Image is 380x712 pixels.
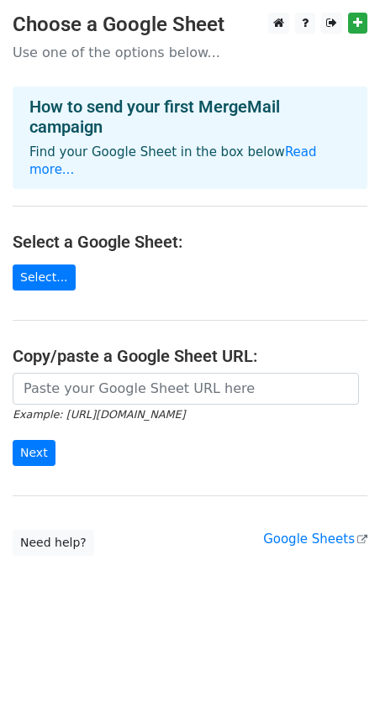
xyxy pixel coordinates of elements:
h4: Copy/paste a Google Sheet URL: [13,346,367,366]
input: Paste your Google Sheet URL here [13,373,359,405]
p: Use one of the options below... [13,44,367,61]
h3: Choose a Google Sheet [13,13,367,37]
a: Google Sheets [263,531,367,547]
input: Next [13,440,55,466]
a: Read more... [29,144,317,177]
h4: Select a Google Sheet: [13,232,367,252]
small: Example: [URL][DOMAIN_NAME] [13,408,185,421]
p: Find your Google Sheet in the box below [29,144,351,179]
a: Select... [13,264,76,291]
h4: How to send your first MergeMail campaign [29,97,351,137]
a: Need help? [13,530,94,556]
